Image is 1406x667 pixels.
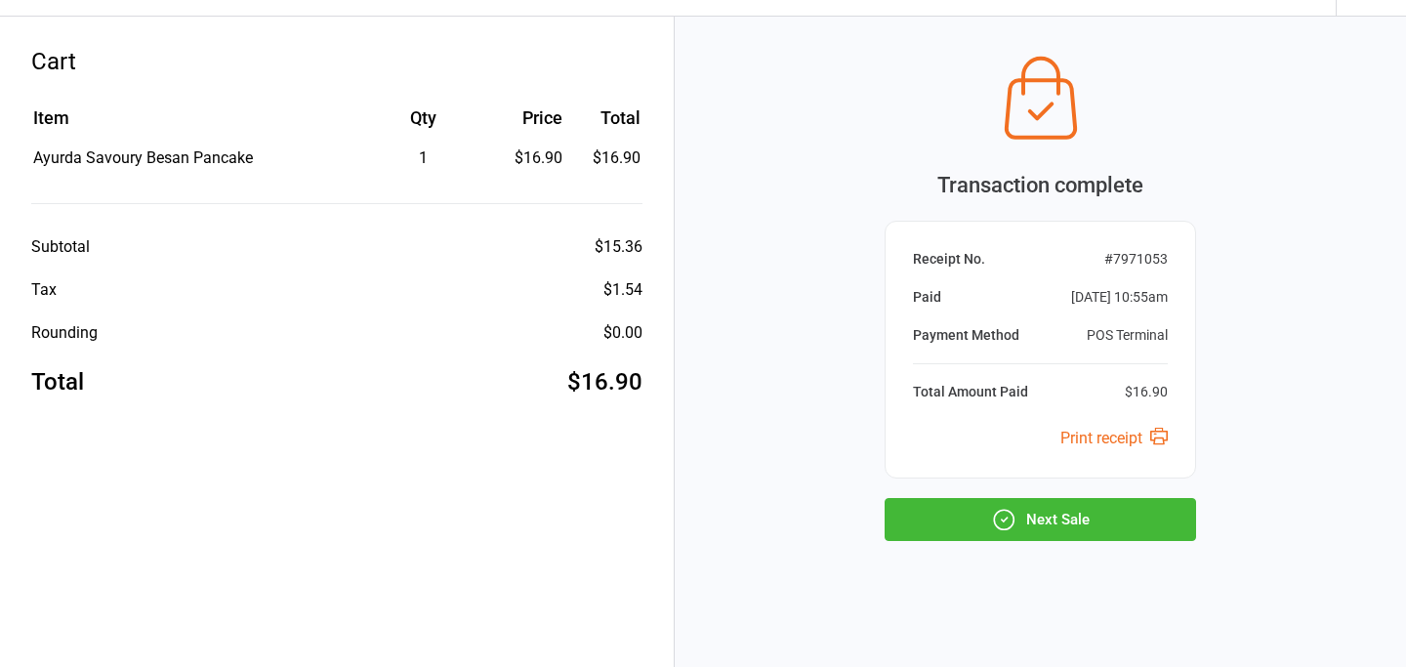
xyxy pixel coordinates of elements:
[1125,382,1168,402] div: $16.90
[358,104,487,145] th: Qty
[31,44,642,79] div: Cart
[358,146,487,170] div: 1
[913,325,1019,346] div: Payment Method
[31,321,98,345] div: Rounding
[913,382,1028,402] div: Total Amount Paid
[595,235,642,259] div: $15.36
[603,321,642,345] div: $0.00
[570,146,641,170] td: $16.90
[33,104,356,145] th: Item
[31,278,57,302] div: Tax
[1060,429,1168,447] a: Print receipt
[31,364,84,399] div: Total
[885,169,1196,201] div: Transaction complete
[1104,249,1168,270] div: # 7971053
[33,148,253,167] span: Ayurda Savoury Besan Pancake
[1087,325,1168,346] div: POS Terminal
[489,104,562,131] div: Price
[913,249,985,270] div: Receipt No.
[1071,287,1168,308] div: [DATE] 10:55am
[570,104,641,145] th: Total
[567,364,642,399] div: $16.90
[913,287,941,308] div: Paid
[603,278,642,302] div: $1.54
[31,235,90,259] div: Subtotal
[885,498,1196,541] button: Next Sale
[489,146,562,170] div: $16.90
